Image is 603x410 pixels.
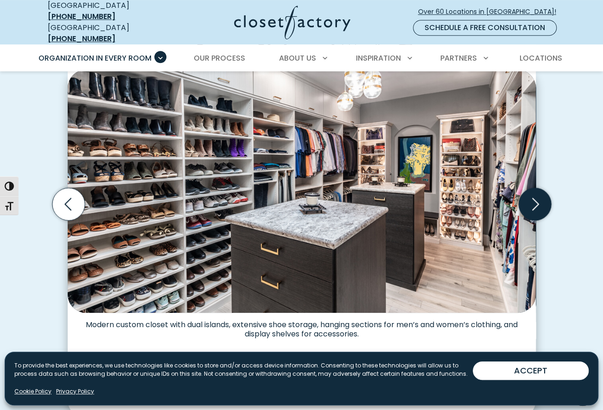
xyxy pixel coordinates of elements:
p: To provide the best experiences, we use technologies like cookies to store and/or access device i... [14,361,473,378]
span: Our Process [194,53,245,63]
nav: Primary Menu [32,45,571,71]
a: Cookie Policy [14,387,51,396]
a: [PHONE_NUMBER] [48,33,115,44]
span: Partners [440,53,477,63]
button: Previous slide [49,184,89,224]
span: Over 60 Locations in [GEOGRAPHIC_DATA]! [418,7,564,17]
span: About Us [279,53,316,63]
figcaption: Modern custom closet with dual islands, extensive shoe storage, hanging sections for men’s and wo... [68,313,536,339]
span: Organization in Every Room [38,53,152,63]
button: Next slide [515,184,555,224]
span: Inspiration [356,53,401,63]
a: Privacy Policy [56,387,94,396]
a: [PHONE_NUMBER] [48,11,115,22]
span: Locations [519,53,562,63]
div: [GEOGRAPHIC_DATA] [48,22,161,44]
button: ACCEPT [473,361,589,380]
a: Over 60 Locations in [GEOGRAPHIC_DATA]! [418,4,564,20]
img: Modern custom closet with dual islands, extensive shoe storage, hanging sections for men’s and wo... [68,69,536,313]
a: Schedule a Free Consultation [413,20,557,36]
img: Closet Factory Logo [234,6,350,39]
